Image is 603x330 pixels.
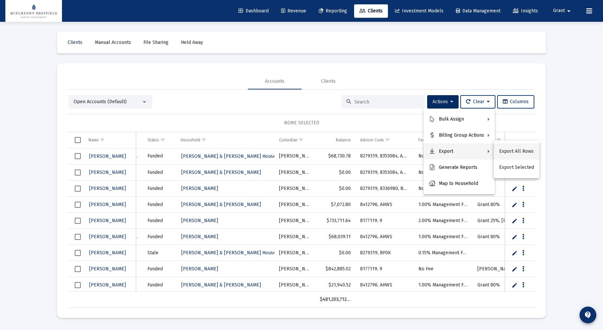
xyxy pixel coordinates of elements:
button: Generate Reports [423,159,495,176]
button: Bulk Assign [423,111,495,127]
button: Export All Rows [494,143,539,159]
button: Export Selected [494,159,539,176]
button: Billing Group Actions [423,127,495,143]
button: Export [423,143,495,159]
button: Map to Household [423,176,495,192]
